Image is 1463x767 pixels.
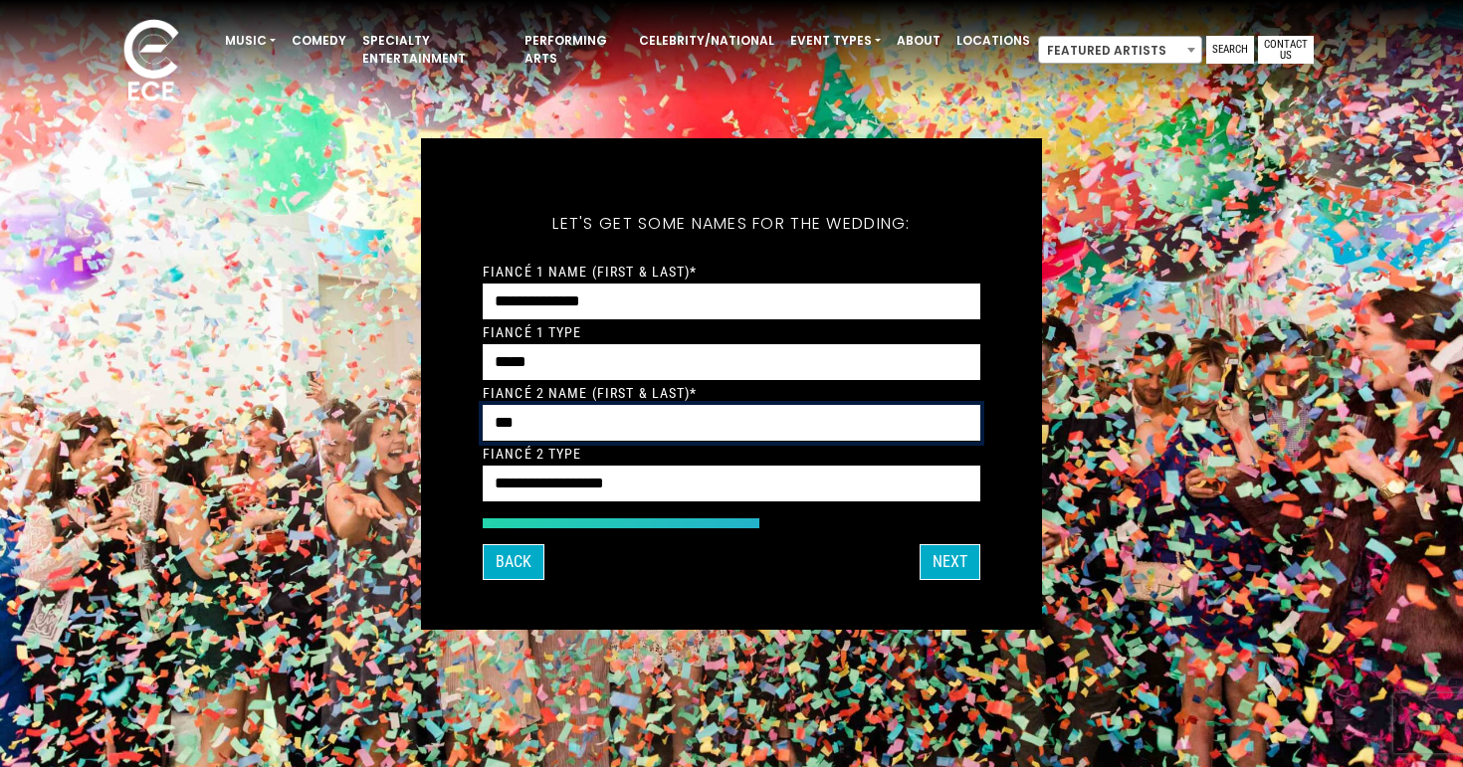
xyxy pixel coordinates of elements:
[631,24,782,58] a: Celebrity/National
[1206,36,1254,64] a: Search
[1039,37,1201,65] span: Featured Artists
[483,445,582,463] label: Fiancé 2 Type
[483,544,544,580] button: Back
[102,14,201,110] img: ece_new_logo_whitev2-1.png
[483,384,697,402] label: Fiancé 2 Name (First & Last)*
[948,24,1038,58] a: Locations
[782,24,889,58] a: Event Types
[1038,36,1202,64] span: Featured Artists
[284,24,354,58] a: Comedy
[920,544,980,580] button: Next
[517,24,631,76] a: Performing Arts
[483,188,980,260] h5: Let's get some names for the wedding:
[483,263,697,281] label: Fiancé 1 Name (First & Last)*
[217,24,284,58] a: Music
[1258,36,1314,64] a: Contact Us
[354,24,517,76] a: Specialty Entertainment
[483,323,582,341] label: Fiancé 1 Type
[889,24,948,58] a: About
